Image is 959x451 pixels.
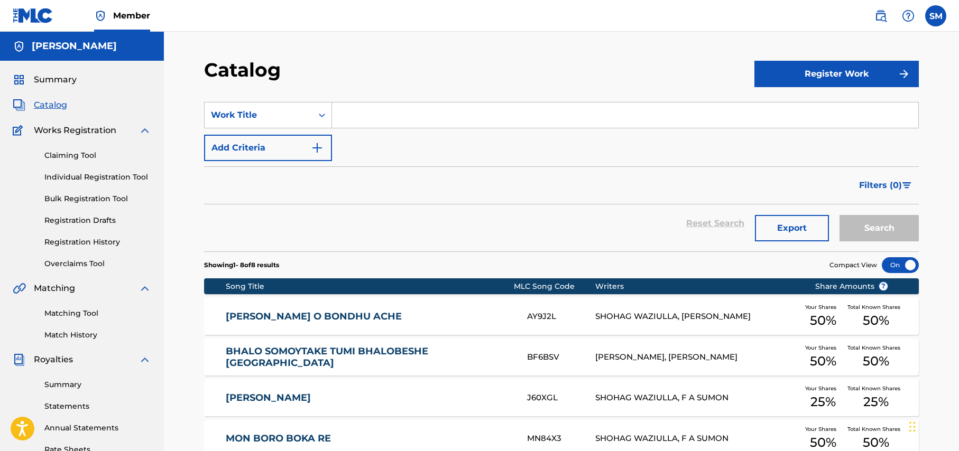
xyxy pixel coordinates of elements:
[815,281,888,292] span: Share Amounts
[44,193,151,204] a: Bulk Registration Tool
[810,311,836,330] span: 50 %
[44,215,151,226] a: Registration Drafts
[139,353,151,366] img: expand
[139,282,151,295] img: expand
[805,303,841,311] span: Your Shares
[898,5,919,26] div: Help
[311,142,324,154] img: 9d2ae6d4665cec9f34b9.svg
[44,172,151,183] a: Individual Registration Tool
[909,411,916,443] div: Drag
[527,433,595,445] div: MN84X3
[805,425,841,433] span: Your Shares
[863,392,889,411] span: 25 %
[595,311,799,323] div: SHOHAG WAZIULLA, [PERSON_NAME]
[595,351,799,363] div: [PERSON_NAME], [PERSON_NAME]
[13,73,25,86] img: Summary
[34,124,116,137] span: Works Registration
[44,258,151,269] a: Overclaims Tool
[32,40,117,52] h5: SHOHAG MREDHA
[595,281,799,292] div: Writers
[879,282,888,290] span: ?
[755,215,829,241] button: Export
[847,303,905,311] span: Total Known Shares
[847,384,905,392] span: Total Known Shares
[906,400,959,451] iframe: Chat Widget
[34,353,73,366] span: Royalties
[44,150,151,161] a: Claiming Tool
[859,179,902,192] span: Filters ( 0 )
[211,109,306,121] div: Work Title
[810,392,836,411] span: 25 %
[829,260,877,270] span: Compact View
[44,401,151,412] a: Statements
[44,379,151,390] a: Summary
[44,422,151,434] a: Annual Statements
[527,351,595,363] div: BF6BSV
[13,353,25,366] img: Royalties
[595,433,799,445] div: SHOHAG WAZIULLA, F A SUMON
[929,293,959,378] iframe: Resource Center
[595,392,799,404] div: SHOHAG WAZIULLA, F A SUMON
[527,311,595,323] div: AY9J2L
[44,237,151,248] a: Registration History
[805,384,841,392] span: Your Shares
[527,392,595,404] div: J60XGL
[902,182,911,189] img: filter
[13,124,26,137] img: Works Registration
[44,308,151,319] a: Matching Tool
[874,10,887,22] img: search
[113,10,150,22] span: Member
[226,281,514,292] div: Song Title
[754,61,919,87] button: Register Work
[226,433,513,445] a: MON BORO BOKA RE
[13,99,25,111] img: Catalog
[810,352,836,371] span: 50 %
[13,40,25,53] img: Accounts
[226,345,513,369] a: BHALO SOMOYTAKE TUMI BHALOBESHE [GEOGRAPHIC_DATA]
[34,73,77,86] span: Summary
[34,99,67,111] span: Catalog
[863,311,889,330] span: 50 %
[44,330,151,341] a: Match History
[805,344,841,352] span: Your Shares
[34,282,75,295] span: Matching
[870,5,891,26] a: Public Search
[204,58,286,82] h2: Catalog
[94,10,107,22] img: Top Rightsholder
[853,172,919,199] button: Filters (0)
[139,124,151,137] img: expand
[514,281,595,292] div: MLC Song Code
[13,99,67,111] a: CatalogCatalog
[13,8,53,23] img: MLC Logo
[13,73,77,86] a: SummarySummary
[226,311,513,323] a: [PERSON_NAME] O BONDHU ACHE
[204,102,919,251] form: Search Form
[13,282,26,295] img: Matching
[204,135,332,161] button: Add Criteria
[847,344,905,352] span: Total Known Shares
[925,5,946,26] div: User Menu
[863,352,889,371] span: 50 %
[204,260,279,270] p: Showing 1 - 8 of 8 results
[226,392,513,404] a: [PERSON_NAME]
[902,10,915,22] img: help
[898,68,910,80] img: f7272a7cc735f4ea7f67.svg
[847,425,905,433] span: Total Known Shares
